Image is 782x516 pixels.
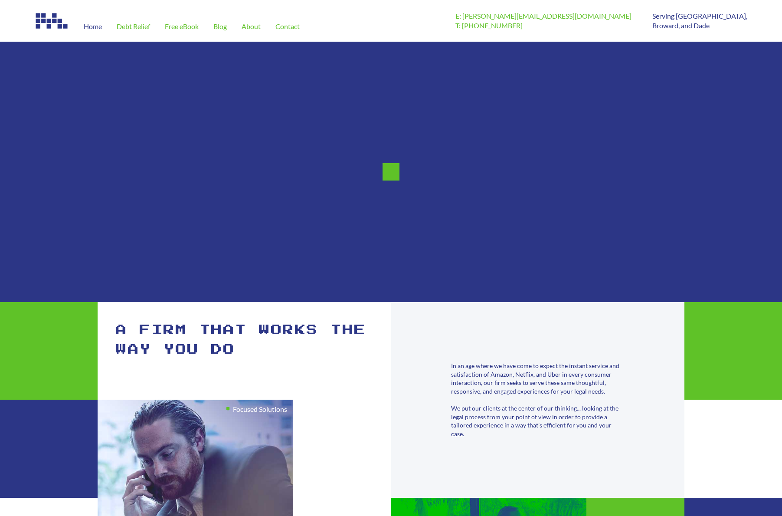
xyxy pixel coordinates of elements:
[242,23,261,30] span: About
[455,21,523,30] a: T: [PHONE_NUMBER]
[652,11,747,31] p: Serving [GEOGRAPHIC_DATA], Broward, and Dade
[233,406,287,413] h1: Focused Solutions
[275,23,300,30] span: Contact
[268,11,307,42] a: Contact
[455,12,631,20] a: E: [PERSON_NAME][EMAIL_ADDRESS][DOMAIN_NAME]
[116,320,374,359] h1: A firm that works the way you do
[76,11,109,42] a: Home
[234,11,268,42] a: About
[35,11,69,30] img: Image
[451,362,625,438] div: In an age where we have come to expect the instant service and satisfaction of Amazon, Netflix, a...
[157,11,206,42] a: Free eBook
[206,11,234,42] a: Blog
[165,23,199,30] span: Free eBook
[84,23,102,30] span: Home
[109,11,157,42] a: Debt Relief
[213,23,227,30] span: Blog
[117,23,150,30] span: Debt Relief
